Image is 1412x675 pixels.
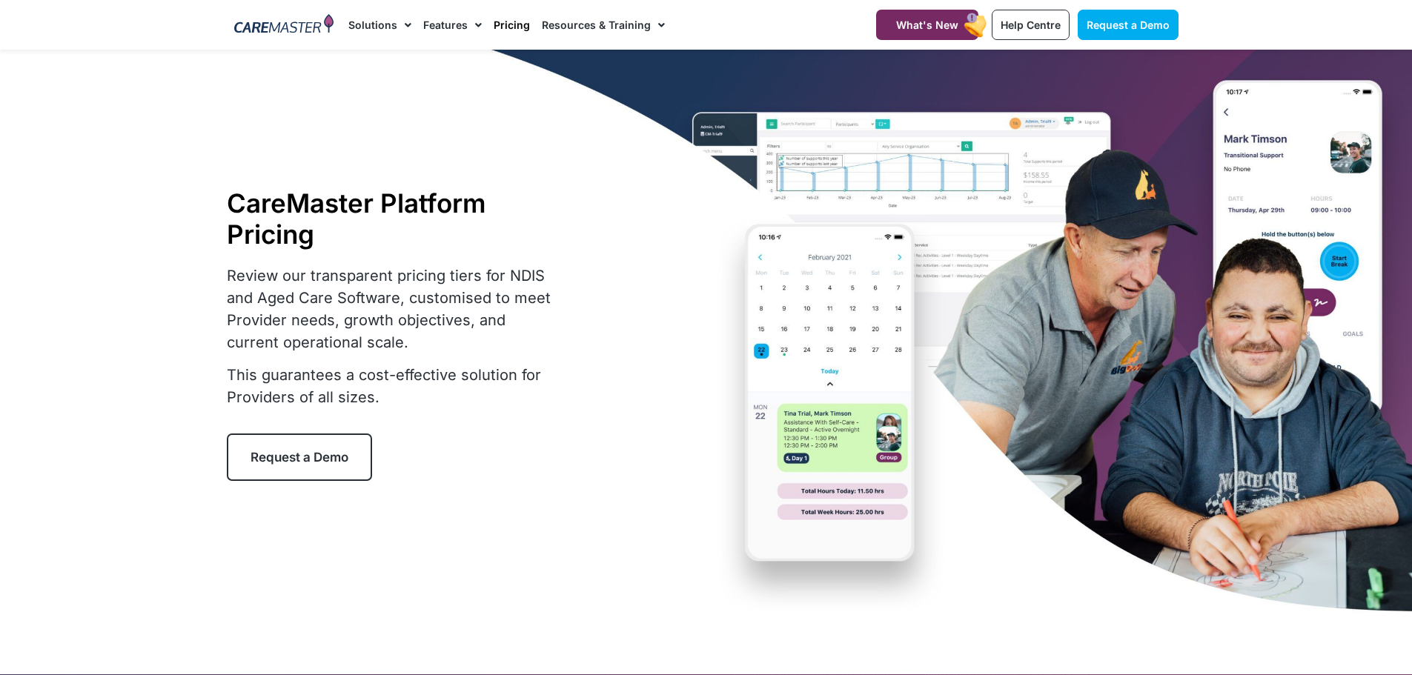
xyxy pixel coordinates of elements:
[234,14,334,36] img: CareMaster Logo
[227,433,372,481] a: Request a Demo
[876,10,978,40] a: What's New
[896,19,958,31] span: What's New
[251,450,348,465] span: Request a Demo
[227,265,560,353] p: Review our transparent pricing tiers for NDIS and Aged Care Software, customised to meet Provider...
[227,364,560,408] p: This guarantees a cost-effective solution for Providers of all sizes.
[992,10,1070,40] a: Help Centre
[1078,10,1179,40] a: Request a Demo
[227,187,560,250] h1: CareMaster Platform Pricing
[1087,19,1170,31] span: Request a Demo
[1001,19,1061,31] span: Help Centre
